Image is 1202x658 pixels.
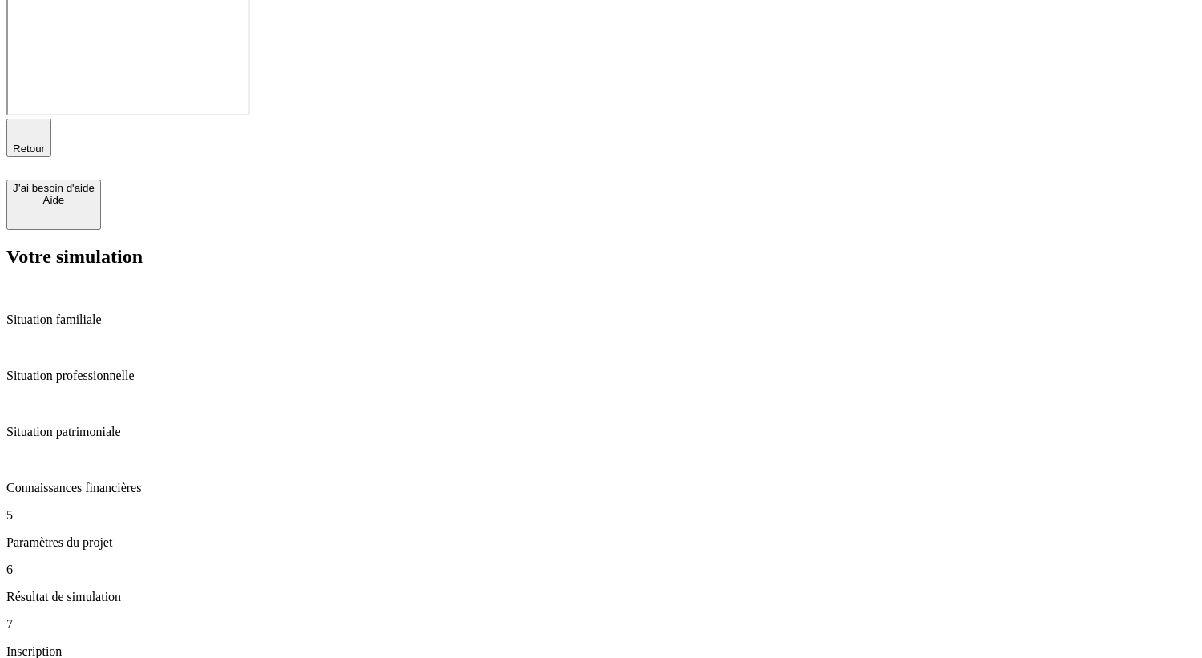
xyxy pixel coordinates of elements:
[6,563,1196,577] p: 6
[6,425,1196,439] p: Situation patrimoniale
[6,119,51,157] button: Retour
[6,313,1196,327] p: Situation familiale
[6,617,1196,632] p: 7
[6,481,1196,495] p: Connaissances financières
[6,590,1196,604] p: Résultat de simulation
[6,508,1196,523] p: 5
[13,194,95,206] div: Aide
[13,143,45,155] span: Retour
[6,369,1196,383] p: Situation professionnelle
[6,535,1196,550] p: Paramètres du projet
[6,180,101,230] button: J’ai besoin d'aideAide
[13,182,95,194] div: J’ai besoin d'aide
[6,246,1196,268] h2: Votre simulation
